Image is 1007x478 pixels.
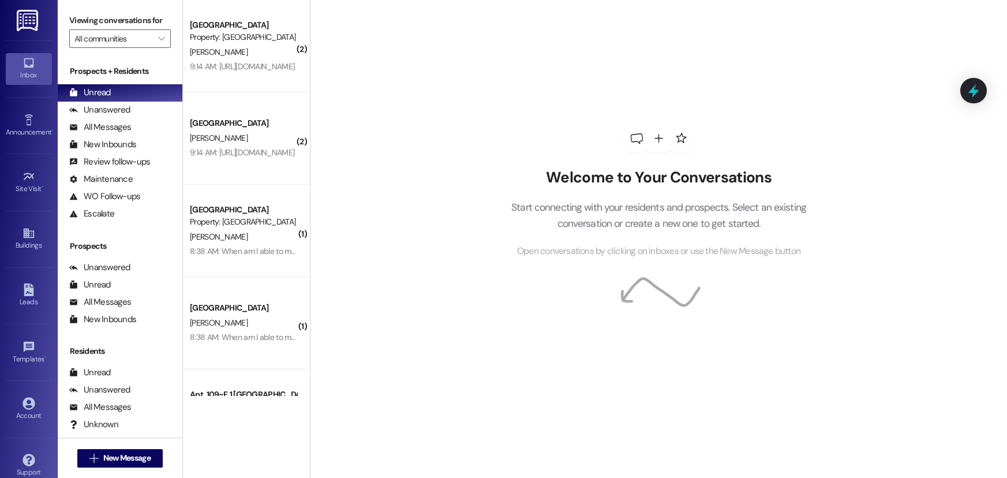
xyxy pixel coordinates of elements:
div: Escalate [69,208,114,220]
div: Prospects + Residents [58,65,182,77]
span: [PERSON_NAME] [190,318,248,328]
label: Viewing conversations for [69,12,171,29]
span: [PERSON_NAME] [190,231,248,242]
input: All communities [74,29,152,48]
div: Unread [69,87,111,99]
a: Buildings [6,223,52,255]
div: Unread [69,279,111,291]
a: Site Visit • [6,167,52,198]
div: [GEOGRAPHIC_DATA] [190,117,297,129]
div: Property: [GEOGRAPHIC_DATA] [190,216,297,228]
div: Maintenance [69,173,133,185]
span: • [51,126,53,135]
div: 8:38 AM: When am I able to move in [DATE]? [190,246,338,256]
p: Start connecting with your residents and prospects. Select an existing conversation or create a n... [494,199,824,232]
a: Account [6,394,52,425]
div: Unanswered [69,104,130,116]
h2: Welcome to Your Conversations [494,169,824,187]
img: ResiDesk Logo [17,10,40,31]
div: Unanswered [69,262,130,274]
div: New Inbounds [69,139,136,151]
a: Templates • [6,337,52,368]
div: Unanswered [69,384,130,396]
div: [GEOGRAPHIC_DATA] [190,302,297,314]
span: [PERSON_NAME] [190,133,248,143]
span: • [44,353,46,361]
div: Residents [58,345,182,357]
a: Leads [6,280,52,311]
button: New Message [77,449,163,468]
i:  [89,454,98,463]
span: Open conversations by clicking on inboxes or use the New Message button [517,244,800,259]
div: Unread [69,367,111,379]
div: 8:38 AM: When am I able to move in [DATE]? [190,332,338,342]
div: Review follow-ups [69,156,150,168]
div: Property: [GEOGRAPHIC_DATA] [190,31,297,43]
div: All Messages [69,121,131,133]
div: New Inbounds [69,313,136,326]
span: New Message [103,452,151,464]
div: 9:14 AM: [URL][DOMAIN_NAME] [190,61,294,72]
span: • [42,183,43,191]
div: Apt. 109~F, 1 [GEOGRAPHIC_DATA] [190,389,297,401]
i:  [158,34,164,43]
div: [GEOGRAPHIC_DATA] [190,19,297,31]
div: Unknown [69,419,118,431]
div: 9:14 AM: [URL][DOMAIN_NAME] [190,147,294,158]
a: Inbox [6,53,52,84]
div: [GEOGRAPHIC_DATA] [190,204,297,216]
div: All Messages [69,401,131,413]
div: Prospects [58,240,182,252]
div: All Messages [69,296,131,308]
div: WO Follow-ups [69,191,140,203]
span: [PERSON_NAME] [190,47,248,57]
